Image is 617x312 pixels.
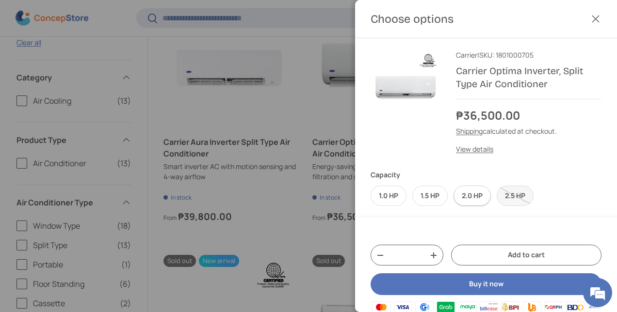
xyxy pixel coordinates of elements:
label: Sold out [497,186,534,206]
button: Buy it now [371,273,601,295]
span: We're online! [56,94,134,192]
strong: ₱36,500.00 [456,108,522,123]
a: Carrier Optima Inverter, Split Type Air Conditioner [456,65,583,90]
a: Carrier [456,50,477,60]
span: 1801000705 [496,50,534,60]
div: Minimize live chat window [159,5,182,28]
button: Add to cart [451,245,601,265]
a: View details [456,144,493,154]
div: Chat with us now [50,54,163,67]
span: | [477,50,534,60]
legend: Capacity [371,170,400,180]
img: Carrier Optima Inverter, Split Type Air Conditioner [371,50,440,120]
a: Shipping [456,126,483,136]
div: calculated at checkout. [456,126,601,136]
textarea: Type your message and hit 'Enter' [5,208,185,242]
h2: Choose options [371,12,590,26]
span: SKU: [479,50,494,60]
